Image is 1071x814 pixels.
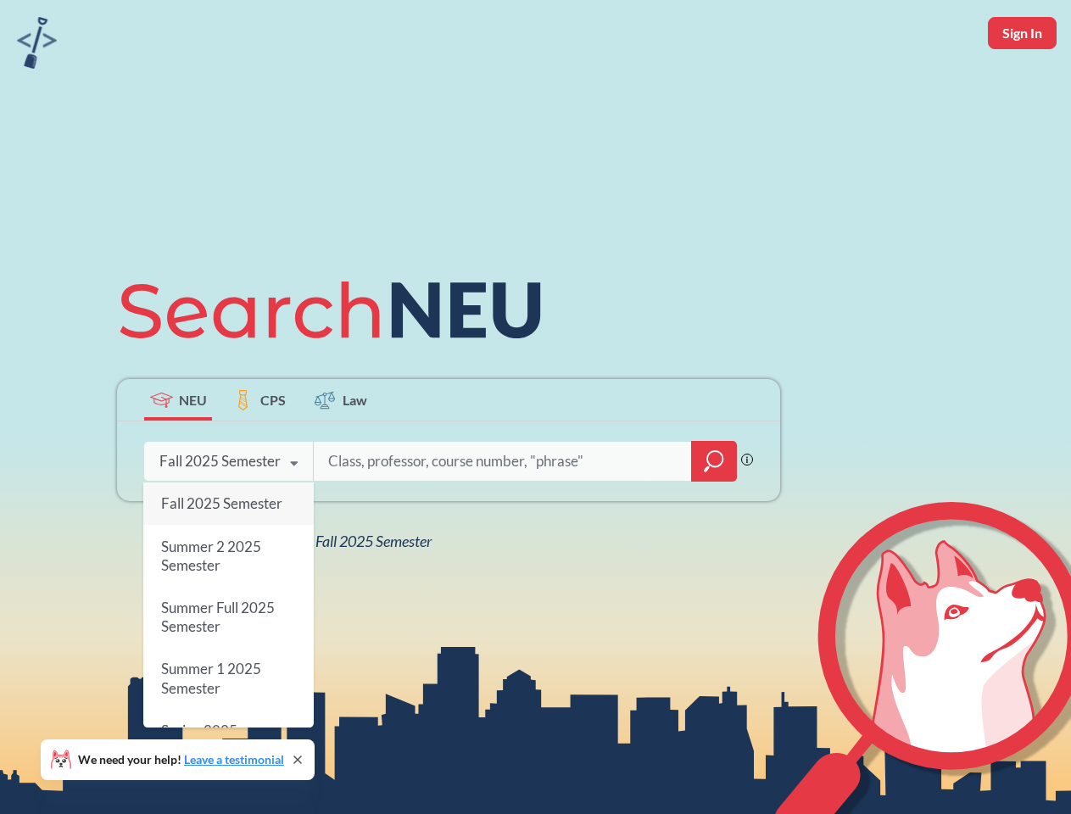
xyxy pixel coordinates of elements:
a: Leave a testimonial [184,752,284,767]
img: sandbox logo [17,17,57,69]
span: NEU [179,390,207,410]
a: sandbox logo [17,17,57,74]
span: NEU Fall 2025 Semester [283,532,432,550]
span: Spring 2025 Semester [161,722,237,758]
span: We need your help! [78,754,284,766]
span: Law [343,390,367,410]
span: Fall 2025 Semester [161,494,282,512]
button: Sign In [988,17,1057,49]
svg: magnifying glass [704,449,724,473]
span: CPS [260,390,286,410]
span: Summer 1 2025 Semester [161,661,261,697]
input: Class, professor, course number, "phrase" [326,443,679,479]
div: Fall 2025 Semester [159,452,281,471]
span: Summer 2 2025 Semester [161,538,261,574]
div: magnifying glass [691,441,737,482]
span: Summer Full 2025 Semester [161,599,275,635]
